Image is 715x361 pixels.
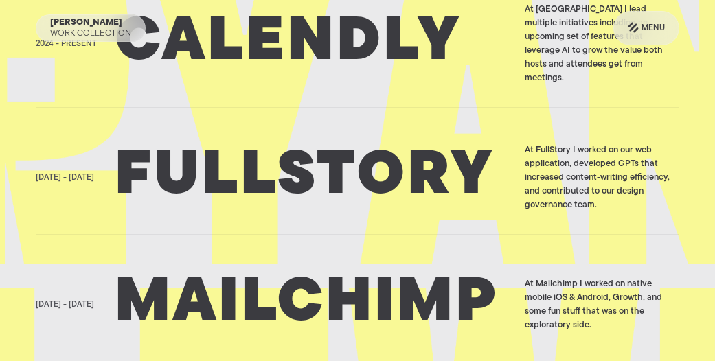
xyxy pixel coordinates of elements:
div: [DATE] - [DATE] [36,172,94,183]
div: Menu [642,20,665,36]
div: Work Collection [50,28,131,39]
a: [DATE] - [DATE]FullstoryAt FullStory I worked on our web application, developed GPTs that increas... [36,121,679,235]
div: At FullStory I worked on our web application, developed GPTs that increased content-writing effic... [525,143,679,212]
div: [PERSON_NAME] [50,17,122,28]
div: At Mailchimp I worked on native mobile iOS & Android, Growth, and some fun stuff that was on the ... [525,277,679,332]
a: [PERSON_NAME]Work Collection [36,14,146,42]
div: [DATE] - [DATE] [36,299,94,310]
a: Menu [613,11,679,45]
h2: Mailchimp [115,270,516,339]
h2: Fullstory [115,143,516,212]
